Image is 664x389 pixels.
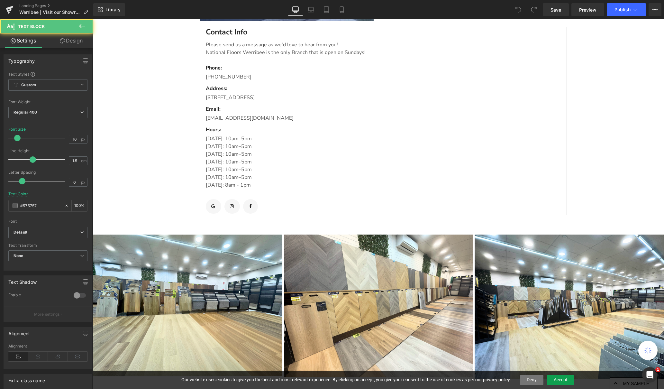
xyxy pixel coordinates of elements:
p: [DATE]: 10am–5pm [113,139,463,146]
span: px [81,137,86,141]
a: Mobile [334,3,350,16]
div: Text Shadow [8,276,37,285]
div: Letter Spacing [8,170,87,175]
p: [DATE]: 10am–5pm [113,154,463,162]
a: Design [48,33,95,48]
p: More settings [34,311,60,317]
a: Preview [571,3,604,16]
button: Undo [512,3,525,16]
p: Phone: [113,45,463,52]
span: Werribee | Visit our Showroom [19,10,81,15]
span: Preview [579,6,596,13]
div: Text Transform [8,243,87,248]
div: Text Styles [8,71,87,77]
a: Deny [427,356,450,366]
div: Typography [8,55,35,64]
p: [EMAIL_ADDRESS][DOMAIN_NAME] [113,95,463,103]
div: Alignment [8,327,30,336]
div: Line Height [8,149,87,153]
p: Email: [113,86,463,94]
p: [DATE]: 10am–5pm [113,131,463,139]
button: Redo [527,3,540,16]
p: Hours: [113,107,463,114]
a: New Library [93,3,125,16]
p: [DATE]: 10am–5pm [113,123,463,131]
p: Please send us a message as we'd love to hear from you! [113,22,463,29]
div: Font Weight [8,100,87,104]
div: Alignment [8,344,87,348]
p: [STREET_ADDRESS] [113,74,463,82]
p: National Floors Werribee is the only Branch that is open on Sundays! [113,29,463,37]
a: Laptop [303,3,319,16]
span: Text Block [18,24,45,29]
div: Font [8,219,87,224]
p: [DATE]: 8am - 1pm [113,162,463,170]
b: Regular 400 [14,110,37,115]
p: Address: [113,65,463,73]
div: Font Size [8,127,26,132]
span: px [81,180,86,184]
b: Custom [21,82,36,88]
span: 1 [655,367,660,372]
button: More [649,3,661,16]
iframe: Intercom live chat [642,367,658,383]
div: % [72,200,87,211]
p: [PHONE_NUMBER] [113,54,463,61]
a: Accept [454,356,481,366]
span: em [81,159,86,163]
p: Contact Info [113,8,463,18]
span: Save [550,6,561,13]
a: Landing Pages [19,3,93,8]
p: [DATE]: 10am–5pm [113,146,463,154]
i: Default [14,230,27,235]
div: Text Color [8,192,28,196]
span: Our website uses cookies to give you the best and most relevant experience. By clicking on accept... [88,357,418,364]
a: Desktop [288,3,303,16]
button: More settings [4,307,92,322]
span: Library [105,7,121,13]
a: Tablet [319,3,334,16]
div: Extra class name [8,374,45,383]
p: [DATE]: 10am–5pm [113,116,463,123]
b: None [14,253,23,258]
div: Enable [8,292,67,299]
span: Publish [614,7,631,12]
button: Publish [607,3,646,16]
input: Color [20,202,61,209]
